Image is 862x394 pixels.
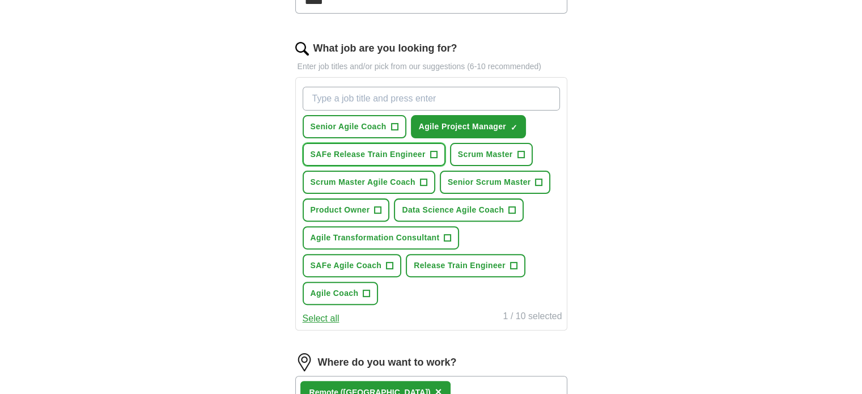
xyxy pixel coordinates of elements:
[411,115,526,138] button: Agile Project Manager✓
[303,171,435,194] button: Scrum Master Agile Coach
[303,254,402,277] button: SAFe Agile Coach
[303,226,460,249] button: Agile Transformation Consultant
[311,149,426,160] span: SAFe Release Train Engineer
[295,42,309,56] img: search.png
[311,260,382,272] span: SAFe Agile Coach
[303,312,339,325] button: Select all
[303,143,445,166] button: SAFe Release Train Engineer
[503,310,562,325] div: 1 / 10 selected
[303,115,406,138] button: Senior Agile Coach
[311,176,415,188] span: Scrum Master Agile Coach
[311,232,440,244] span: Agile Transformation Consultant
[406,254,525,277] button: Release Train Engineer
[313,41,457,56] label: What job are you looking for?
[311,287,359,299] span: Agile Coach
[448,176,531,188] span: Senior Scrum Master
[303,87,560,111] input: Type a job title and press enter
[295,61,567,73] p: Enter job titles and/or pick from our suggestions (6-10 recommended)
[303,198,390,222] button: Product Owner
[450,143,533,166] button: Scrum Master
[458,149,513,160] span: Scrum Master
[440,171,551,194] button: Senior Scrum Master
[295,353,313,371] img: location.png
[402,204,504,216] span: Data Science Agile Coach
[311,121,387,133] span: Senior Agile Coach
[414,260,506,272] span: Release Train Engineer
[318,355,457,370] label: Where do you want to work?
[511,123,517,132] span: ✓
[394,198,524,222] button: Data Science Agile Coach
[311,204,370,216] span: Product Owner
[419,121,506,133] span: Agile Project Manager
[303,282,379,305] button: Agile Coach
